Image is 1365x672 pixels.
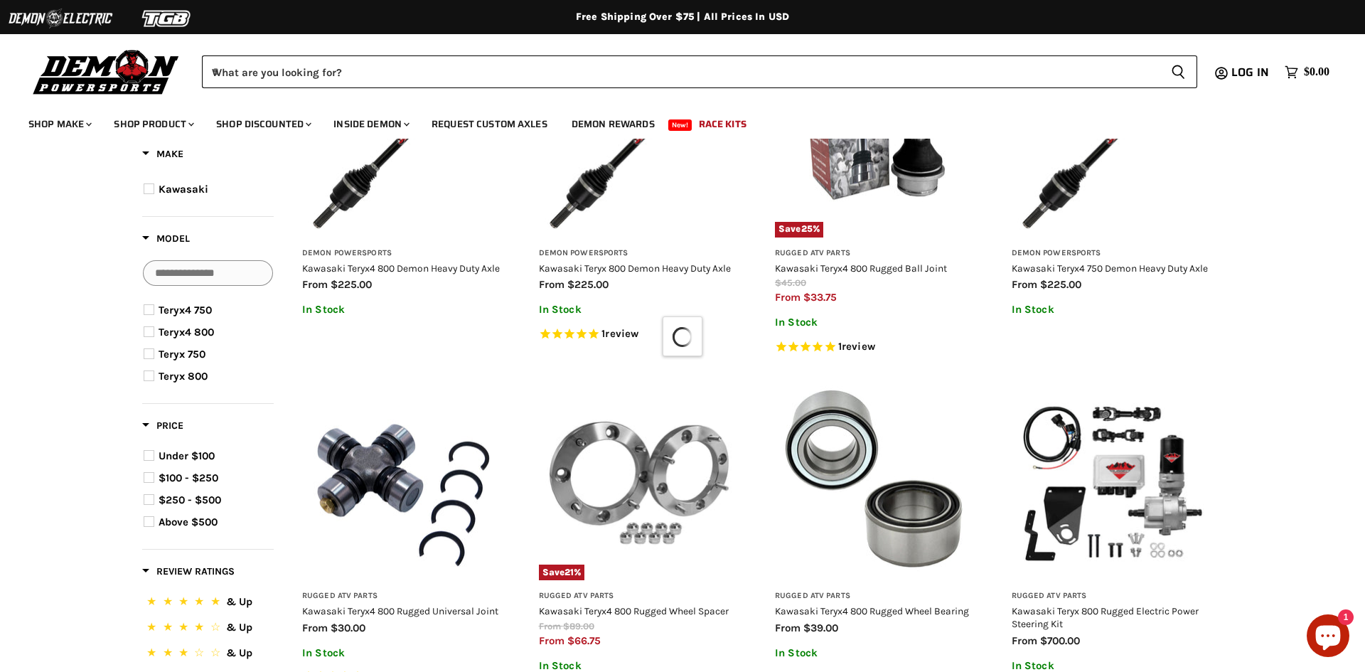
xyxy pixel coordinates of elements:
[539,262,731,274] a: Kawasaki Teryx 800 Demon Heavy Duty Axle
[103,110,203,139] a: Shop Product
[1012,278,1037,291] span: from
[28,46,184,97] img: Demon Powersports
[142,232,190,250] button: Filter by Model
[159,348,205,361] span: Teryx 750
[142,420,183,432] span: Price
[205,110,320,139] a: Shop Discounted
[1040,634,1080,647] span: $700.00
[775,605,969,617] a: Kawasaki Teryx4 800 Rugged Wheel Bearing
[1278,62,1337,82] a: $0.00
[18,104,1326,139] ul: Main menu
[1012,248,1213,259] h3: Demon Powersports
[1012,605,1199,629] a: Kawasaki Teryx 800 Rugged Electric Power Steering Kit
[144,644,272,665] button: 3 Stars.
[114,5,220,32] img: TGB Logo 2
[331,278,372,291] span: $225.00
[143,260,273,286] input: Search Options
[159,516,218,528] span: Above $500
[159,370,208,383] span: Teryx 800
[1012,304,1213,316] p: In Stock
[302,591,503,602] h3: Rugged ATV Parts
[142,233,190,245] span: Model
[302,605,498,617] a: Kawasaki Teryx4 800 Rugged Universal Joint
[159,471,218,484] span: $100 - $250
[331,622,365,634] span: $30.00
[1225,66,1278,79] a: Log in
[775,622,801,634] span: from
[1160,55,1197,88] button: Search
[1304,65,1329,79] span: $0.00
[539,660,740,672] p: In Stock
[114,11,1251,23] div: Free Shipping Over $75 | All Prices In USD
[775,291,801,304] span: from
[323,110,418,139] a: Inside Demon
[775,262,947,274] a: Kawasaki Teryx4 800 Rugged Ball Joint
[838,340,875,353] span: 1 reviews
[142,565,235,582] button: Filter by Review Ratings
[668,119,692,131] span: New!
[539,327,740,342] span: Rated 5.0 out of 5 stars 1 reviews
[421,110,558,139] a: Request Custom Axles
[144,619,272,639] button: 4 Stars.
[539,380,740,581] img: Kawasaki Teryx4 800 Rugged Wheel Spacer
[775,647,976,659] p: In Stock
[563,621,594,631] span: $89.00
[302,304,503,316] p: In Stock
[302,622,328,634] span: from
[539,248,740,259] h3: Demon Powersports
[302,262,500,274] a: Kawasaki Teryx4 800 Demon Heavy Duty Axle
[1302,614,1354,661] inbox-online-store-chat: Shopify online store chat
[142,419,183,437] button: Filter by Price
[539,304,740,316] p: In Stock
[539,380,740,581] a: Kawasaki Teryx4 800 Rugged Wheel SpacerSave21%
[142,147,183,165] button: Filter by Make
[142,565,235,577] span: Review Ratings
[567,278,609,291] span: $225.00
[1012,380,1213,581] img: Kawasaki Teryx 800 Rugged Electric Power Steering Kit
[202,55,1160,88] input: When autocomplete results are available use up and down arrows to review and enter to select
[775,591,976,602] h3: Rugged ATV Parts
[1012,262,1208,274] a: Kawasaki Teryx4 750 Demon Heavy Duty Axle
[142,148,183,160] span: Make
[226,621,252,634] span: & Up
[159,326,214,338] span: Teryx4 800
[801,223,813,234] span: 25
[775,222,823,238] span: Save %
[302,248,503,259] h3: Demon Powersports
[539,565,585,580] span: Save %
[159,494,221,506] span: $250 - $500
[601,327,638,340] span: 1 reviews
[7,5,114,32] img: Demon Electric Logo 2
[539,621,561,631] span: from
[775,340,976,355] span: Rated 5.0 out of 5 stars 1 reviews
[539,591,740,602] h3: Rugged ATV Parts
[159,304,212,316] span: Teryx4 750
[539,278,564,291] span: from
[159,183,208,196] span: Kawasaki
[202,55,1197,88] form: Product
[159,449,215,462] span: Under $100
[1012,660,1213,672] p: In Stock
[302,380,503,581] img: Kawasaki Teryx4 800 Rugged Universal Joint
[302,647,503,659] p: In Stock
[539,605,729,617] a: Kawasaki Teryx4 800 Rugged Wheel Spacer
[842,340,875,353] span: review
[605,327,638,340] span: review
[226,595,252,608] span: & Up
[775,277,806,288] span: $45.00
[1012,591,1213,602] h3: Rugged ATV Parts
[567,634,601,647] span: $66.75
[1231,63,1269,81] span: Log in
[775,316,976,329] p: In Stock
[688,110,757,139] a: Race Kits
[564,567,574,577] span: 21
[1012,634,1037,647] span: from
[539,634,564,647] span: from
[302,278,328,291] span: from
[144,593,272,614] button: 5 Stars.
[18,110,100,139] a: Shop Make
[775,380,976,581] img: Kawasaki Teryx4 800 Rugged Wheel Bearing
